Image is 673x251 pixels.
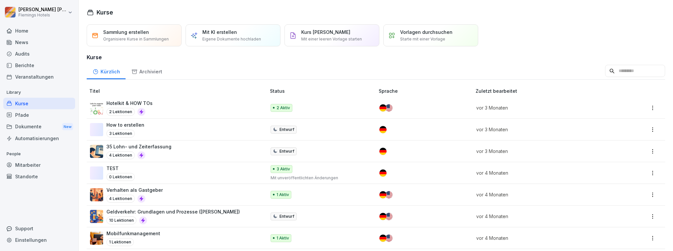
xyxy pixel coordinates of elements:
[97,8,113,17] h1: Kurse
[379,88,473,94] p: Sprache
[90,232,103,245] img: wwkdbjsz7tx1wkzs66uovkg7.png
[476,213,609,220] p: vor 4 Monaten
[90,210,103,223] img: cj5ung0yu1da1cxm3k44810h.png
[3,37,75,48] a: News
[3,149,75,159] p: People
[277,235,289,241] p: 1 Aktiv
[62,123,73,131] div: New
[379,126,387,133] img: de.svg
[3,98,75,109] a: Kurse
[400,36,445,42] p: Starte mit einer Vorlage
[18,13,67,17] p: Flemings Hotels
[279,148,294,154] p: Entwurf
[476,191,609,198] p: vor 4 Monaten
[3,171,75,182] a: Standorte
[385,191,393,198] img: us.svg
[3,121,75,133] div: Dokumente
[3,133,75,144] a: Automatisierungen
[106,208,240,215] p: Geldverkehr: Grundlagen und Prozesse ([PERSON_NAME])
[3,234,75,246] a: Einstellungen
[385,104,393,112] img: us.svg
[3,109,75,121] a: Pfade
[87,53,665,61] h3: Kurse
[379,213,387,220] img: de.svg
[3,121,75,133] a: DokumenteNew
[106,151,135,159] p: 4 Lektionen
[106,100,153,107] p: Hotelkit & HOW TOs
[279,127,294,133] p: Entwurf
[18,7,67,13] p: [PERSON_NAME] [PERSON_NAME]
[379,191,387,198] img: de.svg
[90,188,103,201] img: x4urs9oiaefh8gkqmamgj4pe.png
[277,192,289,198] p: 1 Aktiv
[476,235,609,241] p: vor 4 Monaten
[106,143,171,150] p: 35 Lohn- und Zeiterfassung
[476,104,609,111] p: vor 3 Monaten
[90,145,103,158] img: zrwtha8mp0ebm5ef65bb20bo.png
[3,87,75,98] p: Library
[106,195,135,203] p: 4 Lektionen
[270,88,376,94] p: Status
[103,29,149,36] p: Sammlung erstellen
[379,169,387,177] img: de.svg
[106,216,136,224] p: 10 Lektionen
[3,25,75,37] a: Home
[126,63,168,79] a: Archiviert
[385,235,393,242] img: us.svg
[301,36,362,42] p: Mit einer leeren Vorlage starten
[301,29,350,36] p: Kurs [PERSON_NAME]
[106,108,135,116] p: 2 Lektionen
[476,148,609,155] p: vor 3 Monaten
[3,71,75,83] a: Veranstaltungen
[400,29,453,36] p: Vorlagen durchsuchen
[279,213,294,219] p: Entwurf
[106,187,163,193] p: Verhalten als Gastgeber
[103,36,169,42] p: Organisiere Kurse in Sammlungen
[379,104,387,112] img: de.svg
[277,166,290,172] p: 3 Aktiv
[87,63,126,79] a: Kürzlich
[476,169,609,176] p: vor 4 Monaten
[3,60,75,71] a: Berichte
[379,235,387,242] img: de.svg
[3,48,75,60] a: Audits
[106,238,134,246] p: 1 Lektionen
[476,126,609,133] p: vor 3 Monaten
[3,223,75,234] div: Support
[271,175,368,181] p: Mit unveröffentlichten Änderungen
[89,88,267,94] p: Titel
[106,130,135,138] p: 3 Lektionen
[106,121,144,128] p: How to erstellen
[476,88,617,94] p: Zuletzt bearbeitet
[106,173,135,181] p: 0 Lektionen
[277,105,290,111] p: 2 Aktiv
[385,213,393,220] img: us.svg
[202,29,237,36] p: Mit KI erstellen
[202,36,261,42] p: Eigene Dokumente hochladen
[3,159,75,171] a: Mitarbeiter
[106,165,135,172] p: TEST
[90,101,103,114] img: mbqo61vmdtkiqvguhl1db15q.png
[106,230,160,237] p: Mobilfunkmanagement
[379,148,387,155] img: de.svg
